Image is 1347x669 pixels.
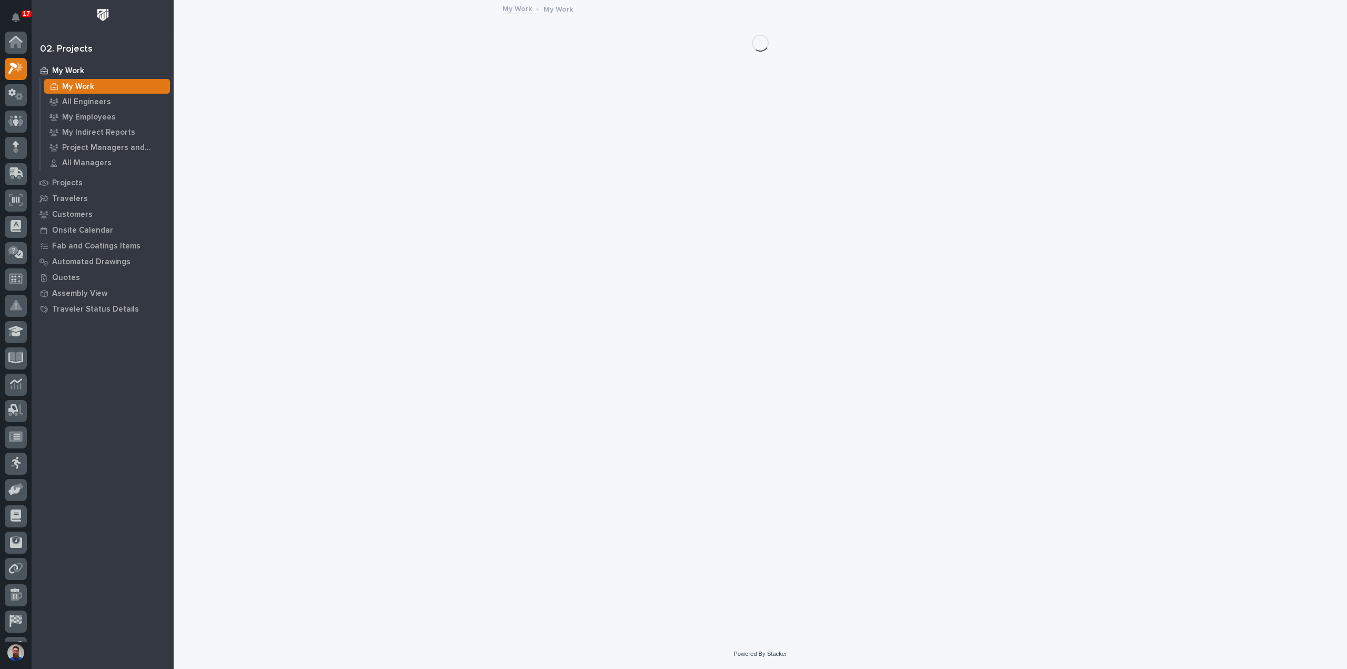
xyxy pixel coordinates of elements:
[32,301,174,317] a: Traveler Status Details
[41,94,174,109] a: All Engineers
[41,109,174,124] a: My Employees
[52,305,139,314] p: Traveler Status Details
[52,210,93,219] p: Customers
[544,3,573,14] p: My Work
[62,97,111,107] p: All Engineers
[32,206,174,222] a: Customers
[502,2,532,14] a: My Work
[62,128,135,137] p: My Indirect Reports
[32,222,174,238] a: Onsite Calendar
[41,79,174,94] a: My Work
[41,125,174,139] a: My Indirect Reports
[52,226,113,235] p: Onsite Calendar
[93,5,113,25] img: Workspace Logo
[62,82,94,92] p: My Work
[32,63,174,78] a: My Work
[62,143,166,153] p: Project Managers and Engineers
[41,140,174,155] a: Project Managers and Engineers
[5,642,27,664] button: users-avatar
[52,66,84,76] p: My Work
[5,6,27,28] button: Notifications
[52,257,130,267] p: Automated Drawings
[32,285,174,301] a: Assembly View
[52,178,83,188] p: Projects
[52,194,88,204] p: Travelers
[52,273,80,283] p: Quotes
[32,175,174,191] a: Projects
[23,10,30,17] p: 17
[13,13,27,29] div: Notifications17
[52,289,107,298] p: Assembly View
[32,254,174,269] a: Automated Drawings
[32,191,174,206] a: Travelers
[32,238,174,254] a: Fab and Coatings Items
[32,269,174,285] a: Quotes
[62,113,116,122] p: My Employees
[52,242,140,251] p: Fab and Coatings Items
[62,158,112,168] p: All Managers
[733,651,787,657] a: Powered By Stacker
[41,155,174,170] a: All Managers
[40,44,93,55] div: 02. Projects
